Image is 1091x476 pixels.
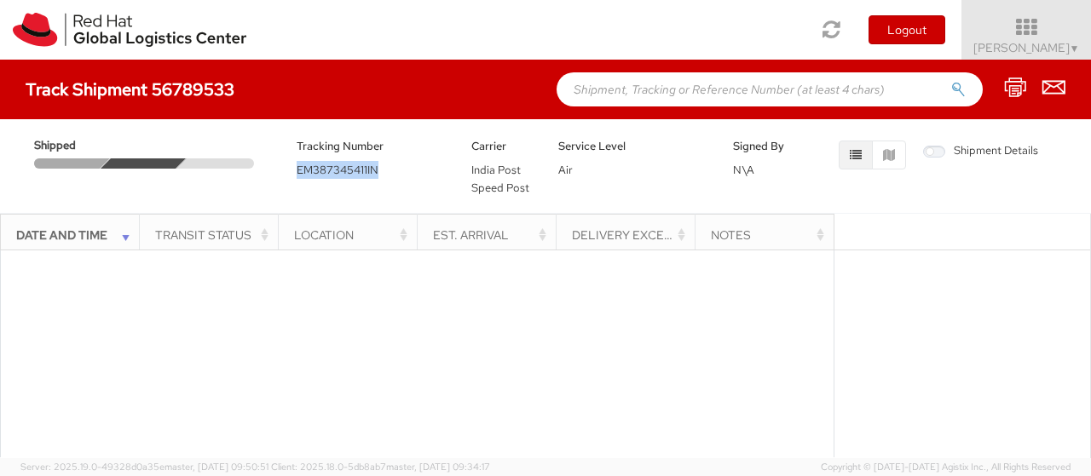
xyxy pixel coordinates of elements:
[26,80,234,99] h4: Track Shipment 56789533
[1070,42,1080,55] span: ▼
[165,461,268,473] span: master, [DATE] 09:50:51
[20,461,268,473] span: Server: 2025.19.0-49328d0a35e
[558,141,707,152] h5: Service Level
[733,141,795,152] h5: Signed By
[923,143,1038,159] span: Shipment Details
[821,461,1071,474] span: Copyright © [DATE]-[DATE] Agistix Inc., All Rights Reserved
[973,40,1080,55] span: [PERSON_NAME]
[297,163,378,177] span: EM387345411IN
[13,13,246,47] img: rh-logistics-00dfa346123c4ec078e1.svg
[386,461,490,473] span: master, [DATE] 09:34:17
[271,461,490,473] span: Client: 2025.18.0-5db8ab7
[433,227,551,244] div: Est. Arrival
[471,163,529,195] span: India Post Speed Post
[294,227,413,244] div: Location
[297,141,446,152] h5: Tracking Number
[733,163,754,177] span: N\A
[34,138,107,154] span: Shipped
[16,227,135,244] div: Date and Time
[711,227,829,244] div: Notes
[558,163,573,177] span: Air
[155,227,274,244] div: Transit Status
[923,143,1038,162] label: Shipment Details
[869,15,945,44] button: Logout
[557,72,983,106] input: Shipment, Tracking or Reference Number (at least 4 chars)
[471,141,534,152] h5: Carrier
[572,227,690,244] div: Delivery Exception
